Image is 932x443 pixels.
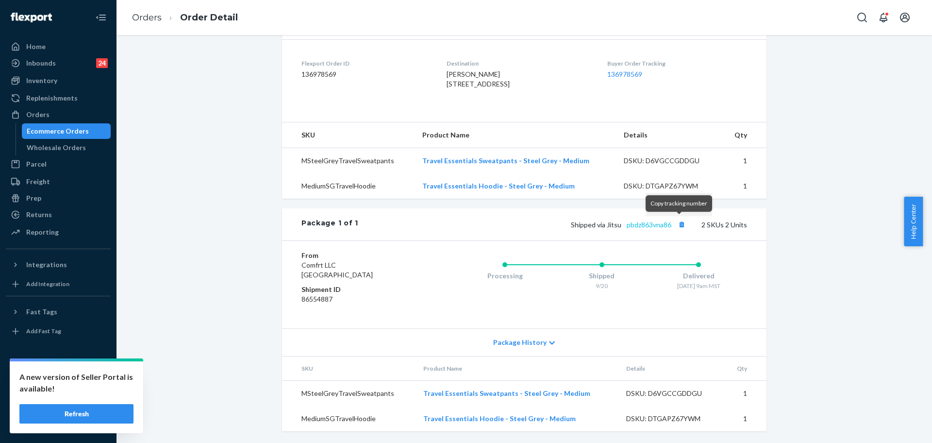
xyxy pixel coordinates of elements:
div: Prep [26,193,41,203]
div: DSKU: DTGAPZ67YWM [624,181,715,191]
dt: From [301,251,417,260]
dt: Buyer Order Tracking [607,59,747,68]
a: Returns [6,207,111,222]
div: Parcel [26,159,47,169]
button: Refresh [19,404,133,424]
div: DSKU: D6VGCCGDDGU [624,156,715,166]
a: Inventory [6,73,111,88]
div: Add Fast Tag [26,327,61,335]
a: Home [6,39,111,54]
a: Orders [132,12,162,23]
div: Ecommerce Orders [27,126,89,136]
a: Add Integration [6,276,111,292]
div: Orders [26,110,50,119]
div: Fast Tags [26,307,57,317]
div: Inbounds [26,58,56,68]
button: Open Search Box [852,8,872,27]
th: Details [616,122,723,148]
button: Open notifications [874,8,893,27]
a: Travel Essentials Sweatpants - Steel Grey - Medium [422,156,589,165]
button: Open account menu [895,8,915,27]
div: Processing [456,271,553,281]
a: Travel Essentials Hoodie - Steel Grey - Medium [423,414,576,423]
a: Add Fast Tag [6,324,111,339]
div: 24 [96,58,108,68]
div: 2 SKUs 2 Units [358,218,747,231]
td: MediumSGTravelHoodie [282,406,416,431]
div: Delivered [650,271,747,281]
td: 1 [722,148,766,174]
td: MSteelGreyTravelSweatpants [282,148,415,174]
button: Copy tracking number [675,218,688,231]
div: Replenishments [26,93,78,103]
button: Fast Tags [6,304,111,320]
div: Add Integration [26,280,69,288]
a: Orders [6,107,111,122]
a: Travel Essentials Sweatpants - Steel Grey - Medium [423,389,590,397]
div: Reporting [26,227,59,237]
button: Give Feedback [6,416,111,431]
button: Integrations [6,257,111,273]
ol: breadcrumbs [124,3,246,32]
a: pbdz863vna86 [627,221,671,229]
span: Copy tracking number [650,200,707,207]
a: Ecommerce Orders [22,123,111,139]
a: Settings [6,366,111,382]
dt: Shipment ID [301,285,417,294]
td: MSteelGreyTravelSweatpants [282,381,416,407]
span: [PERSON_NAME] [STREET_ADDRESS] [447,70,510,88]
a: Freight [6,174,111,189]
th: Qty [725,357,766,381]
a: Replenishments [6,90,111,106]
td: 1 [725,406,766,431]
td: MediumSGTravelHoodie [282,173,415,199]
span: Comfrt LLC [GEOGRAPHIC_DATA] [301,261,373,279]
th: Qty [722,122,766,148]
p: A new version of Seller Portal is available! [19,371,133,394]
a: Parcel [6,156,111,172]
button: Help Center [904,197,923,246]
a: Prep [6,190,111,206]
span: Shipped via Jitsu [571,221,688,229]
th: SKU [282,357,416,381]
div: Package 1 of 1 [301,218,358,231]
a: Travel Essentials Hoodie - Steel Grey - Medium [422,182,575,190]
div: Shipped [553,271,650,281]
div: Home [26,42,46,51]
dd: 136978569 [301,69,431,79]
td: 1 [722,173,766,199]
div: DSKU: DTGAPZ67YWM [626,414,717,424]
div: Returns [26,210,52,220]
button: Close Navigation [91,8,111,27]
div: [DATE] 9am MST [650,282,747,290]
th: Product Name [416,357,618,381]
a: Talk to Support [6,383,111,398]
div: DSKU: D6VGCCGDDGU [626,389,717,398]
dt: Flexport Order ID [301,59,431,68]
a: 136978569 [607,70,642,78]
span: Package History [493,338,547,347]
div: Wholesale Orders [27,143,86,153]
dd: 86554887 [301,294,417,304]
a: Reporting [6,224,111,240]
a: Wholesale Orders [22,140,111,155]
img: Flexport logo [11,13,52,22]
th: Details [618,357,725,381]
div: Inventory [26,76,57,85]
div: 9/20 [553,282,650,290]
a: Inbounds24 [6,55,111,71]
th: SKU [282,122,415,148]
div: Freight [26,177,50,187]
a: Order Detail [180,12,238,23]
div: Integrations [26,260,67,270]
td: 1 [725,381,766,407]
a: Help Center [6,399,111,415]
th: Product Name [415,122,616,148]
dt: Destination [447,59,591,68]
